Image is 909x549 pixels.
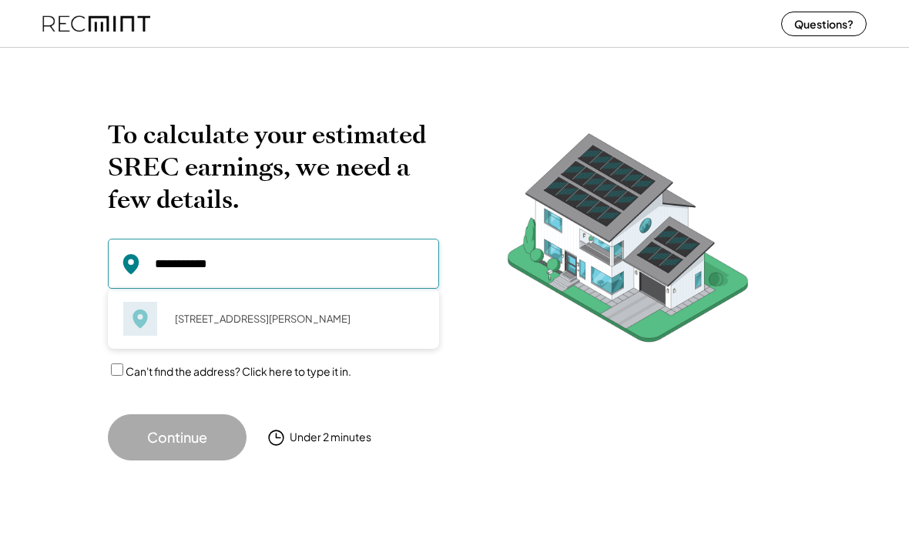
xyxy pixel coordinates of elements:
div: Under 2 minutes [290,430,371,445]
button: Questions? [781,12,867,36]
img: RecMintArtboard%207.png [478,119,778,366]
div: [STREET_ADDRESS][PERSON_NAME] [165,308,424,330]
button: Continue [108,414,247,460]
img: recmint-logotype%403x%20%281%29.jpeg [42,3,150,44]
label: Can't find the address? Click here to type it in. [126,364,351,378]
h2: To calculate your estimated SREC earnings, we need a few details. [108,119,439,216]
